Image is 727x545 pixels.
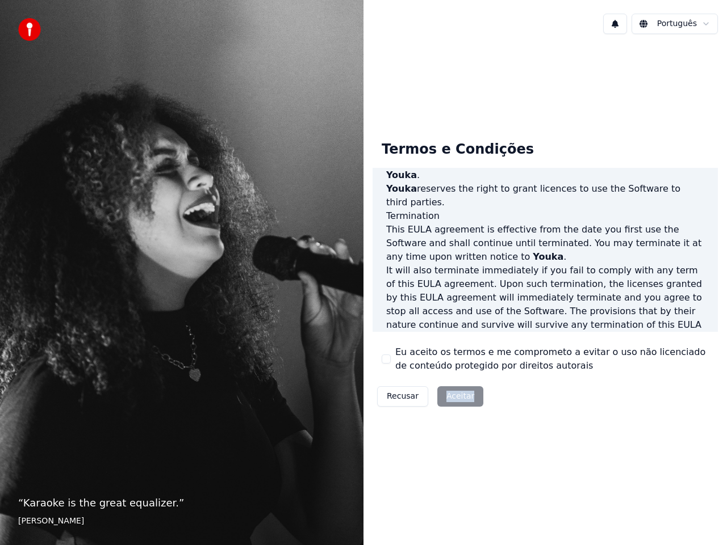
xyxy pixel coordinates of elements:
[386,223,704,264] p: This EULA agreement is effective from the date you first use the Software and shall continue unti...
[386,209,704,223] h3: Termination
[386,183,417,194] span: Youka
[18,18,41,41] img: youka
[377,386,428,407] button: Recusar
[386,170,417,180] span: Youka
[533,251,563,262] span: Youka
[373,132,543,168] div: Termos e Condições
[395,345,709,373] label: Eu aceito os termos e me comprometo a evitar o uso não licenciado de conteúdo protegido por direi...
[386,264,704,345] p: It will also terminate immediately if you fail to comply with any term of this EULA agreement. Up...
[18,495,345,511] p: “ Karaoke is the great equalizer. ”
[18,516,345,527] footer: [PERSON_NAME]
[386,182,704,209] p: reserves the right to grant licences to use the Software to third parties.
